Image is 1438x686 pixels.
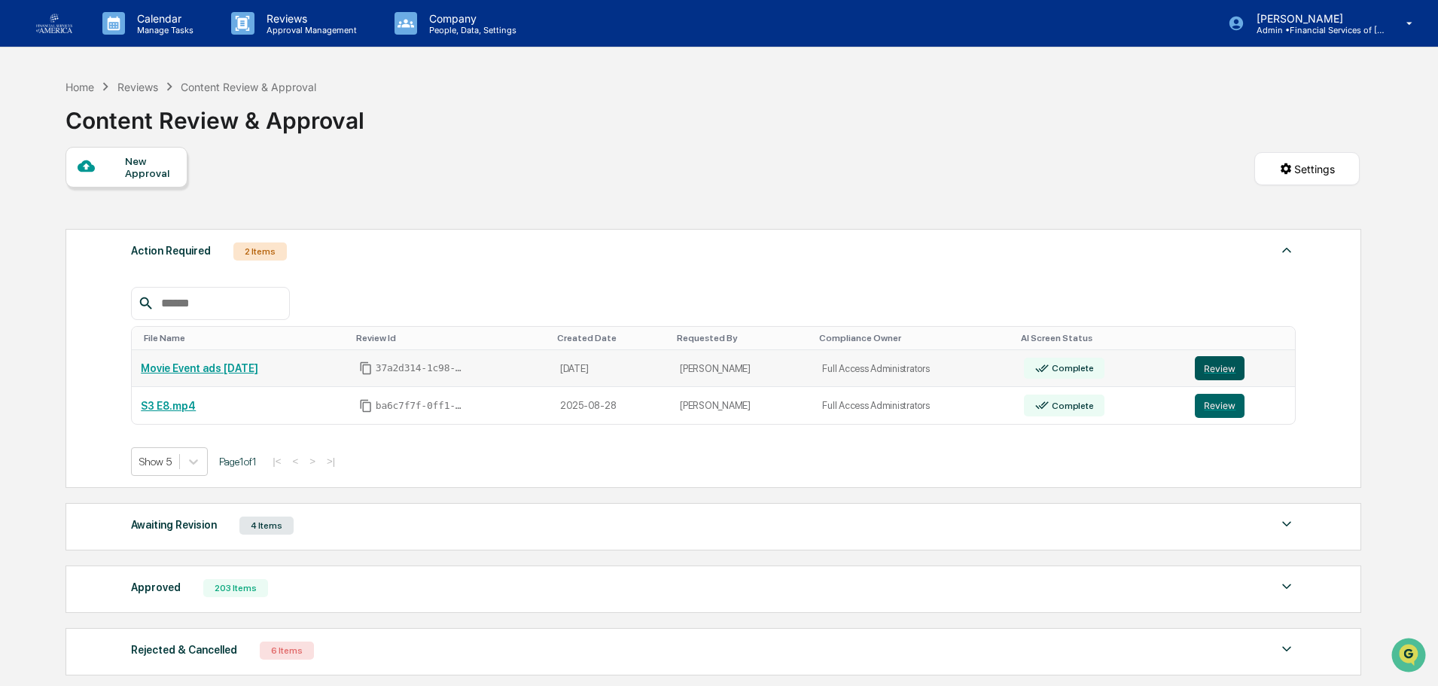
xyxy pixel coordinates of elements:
span: ba6c7f7f-0ff1-43dd-a0ff-6f1f32f7082a [376,400,466,412]
button: < [288,455,303,468]
p: Reviews [254,12,364,25]
p: Company [417,12,524,25]
span: 37a2d314-1c98-4dc1-8142-a8a93ffa8ecb [376,362,466,374]
td: [PERSON_NAME] [671,387,813,424]
button: |< [268,455,285,468]
div: Awaiting Revision [131,515,217,535]
td: [DATE] [551,350,671,388]
span: Copy Id [359,399,373,413]
span: Copy Id [359,361,373,375]
a: 🗄️Attestations [103,184,193,211]
a: 🖐️Preclearance [9,184,103,211]
button: Settings [1254,152,1360,185]
div: 2 Items [233,242,287,261]
p: [PERSON_NAME] [1245,12,1385,25]
button: Review [1195,394,1245,418]
span: Data Lookup [30,218,95,233]
div: Complete [1049,401,1093,411]
span: Pylon [150,255,182,267]
div: 203 Items [203,579,268,597]
button: > [305,455,320,468]
img: 1746055101610-c473b297-6a78-478c-a979-82029cc54cd1 [15,115,42,142]
img: caret [1278,640,1296,658]
a: 🔎Data Lookup [9,212,101,239]
div: Rejected & Cancelled [131,640,237,660]
p: Approval Management [254,25,364,35]
div: 🖐️ [15,191,27,203]
div: New Approval [125,155,175,179]
a: Review [1195,356,1286,380]
td: Full Access Administrators [813,387,1014,424]
a: Review [1195,394,1286,418]
div: Toggle SortBy [677,333,807,343]
div: Toggle SortBy [144,333,344,343]
span: Page 1 of 1 [219,456,257,468]
div: Approved [131,578,181,597]
div: 🗄️ [109,191,121,203]
div: Home [66,81,94,93]
a: S3 E8.mp4 [141,400,196,412]
div: Content Review & Approval [181,81,316,93]
div: 6 Items [260,642,314,660]
td: Full Access Administrators [813,350,1014,388]
p: Admin • Financial Services of [GEOGRAPHIC_DATA] [1245,25,1385,35]
div: Start new chat [51,115,247,130]
button: >| [322,455,340,468]
img: logo [36,14,72,33]
a: Powered byPylon [106,255,182,267]
div: Reviews [117,81,158,93]
img: caret [1278,515,1296,533]
p: Calendar [125,12,201,25]
span: Preclearance [30,190,97,205]
div: Toggle SortBy [1198,333,1289,343]
div: We're available if you need us! [51,130,190,142]
img: caret [1278,578,1296,596]
div: 4 Items [239,517,294,535]
div: Content Review & Approval [66,95,364,134]
span: Attestations [124,190,187,205]
p: Manage Tasks [125,25,201,35]
div: Action Required [131,241,211,261]
button: Review [1195,356,1245,380]
p: How can we help? [15,32,274,56]
button: Start new chat [256,120,274,138]
img: caret [1278,241,1296,259]
p: People, Data, Settings [417,25,524,35]
div: Toggle SortBy [557,333,665,343]
div: Toggle SortBy [356,333,545,343]
td: [PERSON_NAME] [671,350,813,388]
div: Toggle SortBy [1021,333,1181,343]
iframe: Open customer support [1390,636,1430,677]
div: Complete [1049,363,1093,373]
a: Movie Event ads [DATE] [141,362,258,374]
div: Toggle SortBy [819,333,1008,343]
td: 2025-08-28 [551,387,671,424]
div: 🔎 [15,220,27,232]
